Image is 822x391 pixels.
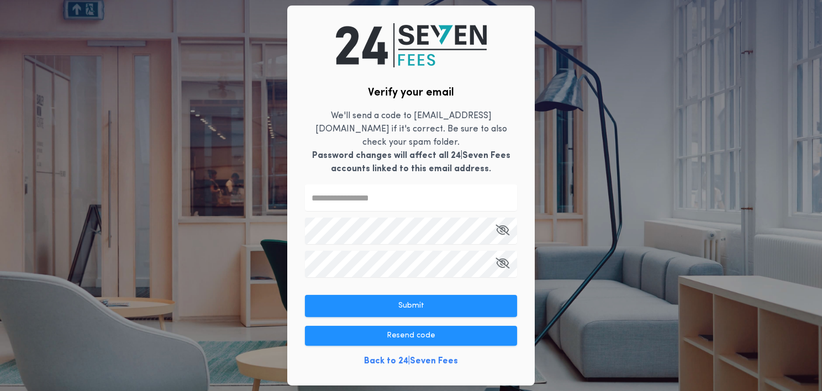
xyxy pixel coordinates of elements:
[305,109,517,176] p: We'll send a code to [EMAIL_ADDRESS][DOMAIN_NAME] if it's correct. Be sure to also check your spa...
[496,218,509,244] button: Open Keeper Popup
[305,251,517,277] input: Open Keeper Popup
[305,218,517,244] input: Open Keeper Popup
[368,85,454,101] h2: Verify your email
[496,251,509,277] button: Open Keeper Popup
[364,355,458,368] a: Back to 24|Seven Fees
[312,151,510,173] b: Password changes will affect all 24|Seven Fees accounts linked to this email address.
[336,23,487,67] img: logo
[497,224,510,237] keeper-lock: Open Keeper Popup
[305,326,517,346] button: Resend code
[305,295,517,317] button: Submit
